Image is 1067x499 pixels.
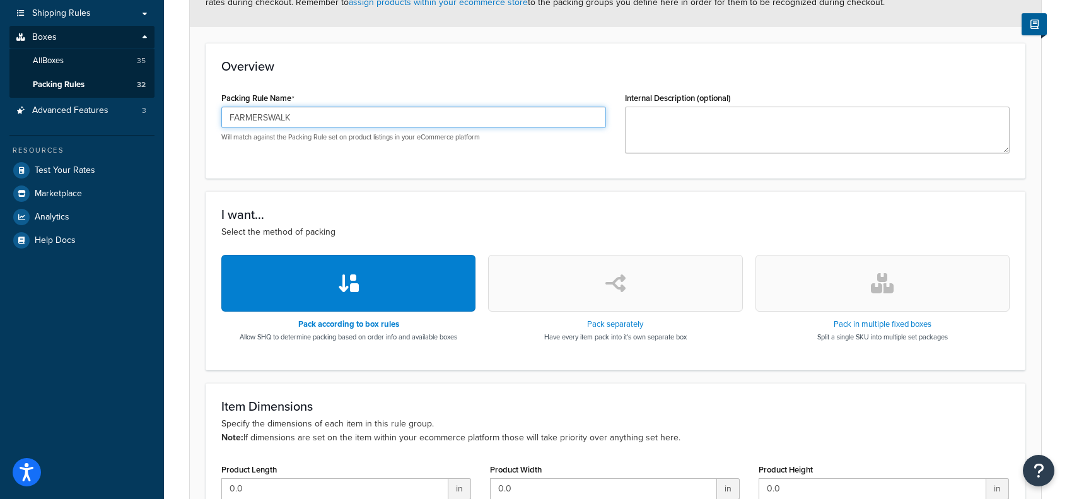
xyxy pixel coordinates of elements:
span: Boxes [32,32,57,43]
button: Open Resource Center [1023,455,1054,486]
li: Boxes [9,26,155,98]
a: Boxes [9,26,155,49]
a: Advanced Features3 [9,99,155,122]
a: Shipping Rules [9,2,155,25]
span: 32 [137,79,146,90]
span: 35 [137,56,146,66]
label: Internal Description (optional) [625,93,731,103]
span: All Boxes [33,56,64,66]
b: Note: [221,431,243,444]
p: Have every item pack into it's own separate box [544,332,687,342]
h3: Pack separately [544,320,687,329]
p: Will match against the Packing Rule set on product listings in your eCommerce platform [221,132,606,142]
li: Packing Rules [9,73,155,97]
span: Help Docs [35,235,76,246]
h3: Item Dimensions [221,399,1010,413]
span: Test Your Rates [35,165,95,176]
span: Marketplace [35,189,82,199]
a: Test Your Rates [9,159,155,182]
a: Help Docs [9,229,155,252]
label: Product Width [490,465,542,474]
h3: Overview [221,59,1010,73]
p: Specify the dimensions of each item in this rule group. If dimensions are set on the item within ... [221,417,1010,445]
span: Advanced Features [32,105,108,116]
li: Advanced Features [9,99,155,122]
span: 3 [142,105,146,116]
a: AllBoxes35 [9,49,155,73]
label: Packing Rule Name [221,93,294,103]
a: Analytics [9,206,155,228]
h3: I want... [221,208,1010,221]
button: Show Help Docs [1022,13,1047,35]
h3: Pack according to box rules [240,320,457,329]
p: Allow SHQ to determine packing based on order info and available boxes [240,332,457,342]
p: Select the method of packing [221,225,1010,239]
label: Product Length [221,465,277,474]
h3: Pack in multiple fixed boxes [817,320,948,329]
p: Split a single SKU into multiple set packages [817,332,948,342]
span: Analytics [35,212,69,223]
a: Marketplace [9,182,155,205]
div: Resources [9,145,155,156]
a: Packing Rules32 [9,73,155,97]
span: Shipping Rules [32,8,91,19]
span: Packing Rules [33,79,85,90]
label: Product Height [759,465,813,474]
